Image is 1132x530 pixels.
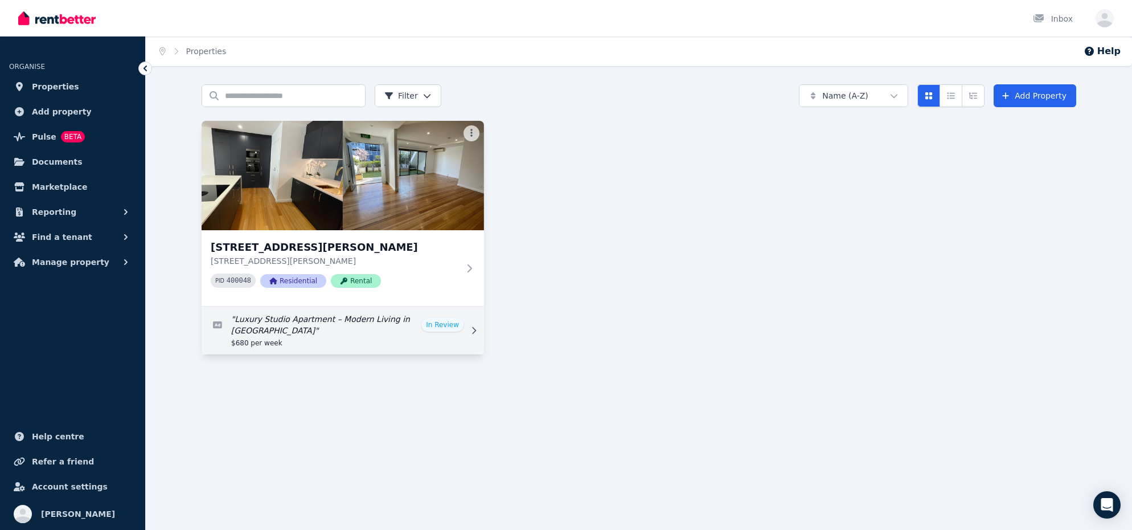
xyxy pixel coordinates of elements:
[9,226,136,248] button: Find a tenant
[375,84,441,107] button: Filter
[211,255,459,267] p: [STREET_ADDRESS][PERSON_NAME]
[9,63,45,71] span: ORGANISE
[1033,13,1073,25] div: Inbox
[331,274,381,288] span: Rental
[962,84,985,107] button: Expanded list view
[32,155,83,169] span: Documents
[227,277,251,285] code: 400048
[9,176,136,198] a: Marketplace
[211,239,459,255] h3: [STREET_ADDRESS][PERSON_NAME]
[32,430,84,443] span: Help centre
[32,180,87,194] span: Marketplace
[1084,44,1121,58] button: Help
[9,100,136,123] a: Add property
[61,131,85,142] span: BETA
[9,450,136,473] a: Refer a friend
[202,121,484,230] img: 76 Justin St, Lilyfield
[32,480,108,494] span: Account settings
[32,80,79,93] span: Properties
[464,125,479,141] button: More options
[32,255,109,269] span: Manage property
[9,150,136,173] a: Documents
[202,121,484,306] a: 76 Justin St, Lilyfield[STREET_ADDRESS][PERSON_NAME][STREET_ADDRESS][PERSON_NAME]PID 400048Reside...
[917,84,940,107] button: Card view
[994,84,1076,107] a: Add Property
[215,278,224,284] small: PID
[9,75,136,98] a: Properties
[202,307,484,354] a: Edit listing: Luxury Studio Apartment – Modern Living in Lilyfield
[940,84,962,107] button: Compact list view
[186,47,227,56] a: Properties
[32,230,92,244] span: Find a tenant
[9,251,136,274] button: Manage property
[32,205,76,219] span: Reporting
[9,201,136,223] button: Reporting
[32,455,94,468] span: Refer a friend
[18,10,96,27] img: RentBetter
[799,84,908,107] button: Name (A-Z)
[9,425,136,448] a: Help centre
[32,105,92,119] span: Add property
[9,475,136,498] a: Account settings
[917,84,985,107] div: View options
[260,274,326,288] span: Residential
[384,90,418,101] span: Filter
[146,36,240,66] nav: Breadcrumb
[32,130,56,144] span: Pulse
[41,507,115,521] span: [PERSON_NAME]
[1093,491,1121,519] div: Open Intercom Messenger
[822,90,868,101] span: Name (A-Z)
[9,125,136,148] a: PulseBETA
